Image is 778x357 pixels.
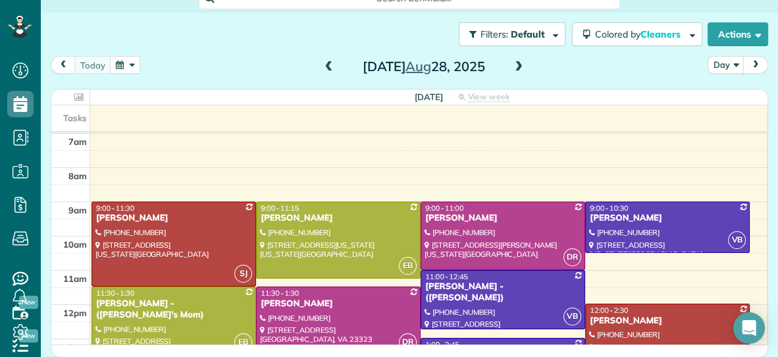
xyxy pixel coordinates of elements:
[95,213,252,224] div: [PERSON_NAME]
[96,288,134,298] span: 11:30 - 1:30
[563,248,581,266] span: DR
[63,239,87,250] span: 10am
[63,113,87,123] span: Tasks
[595,28,685,40] span: Colored by
[425,340,459,349] span: 1:00 - 2:45
[96,204,134,213] span: 9:00 - 11:30
[708,22,768,46] button: Actions
[261,288,299,298] span: 11:30 - 1:30
[415,92,443,102] span: [DATE]
[467,92,509,102] span: View week
[563,308,581,325] span: VB
[63,273,87,284] span: 11am
[405,58,431,74] span: Aug
[260,213,417,224] div: [PERSON_NAME]
[590,204,628,213] span: 9:00 - 10:30
[572,22,702,46] button: Colored byCleaners
[425,281,581,304] div: [PERSON_NAME] - ([PERSON_NAME])
[63,308,87,318] span: 12pm
[733,312,765,344] div: Open Intercom Messenger
[480,28,508,40] span: Filters:
[68,205,87,215] span: 9am
[234,333,252,351] span: EB
[452,22,565,46] a: Filters: Default
[640,28,683,40] span: Cleaners
[95,298,252,321] div: [PERSON_NAME] - ([PERSON_NAME]'s Mom)
[342,59,506,74] h2: [DATE] 28, 2025
[261,204,299,213] span: 9:00 - 11:15
[68,171,87,181] span: 8am
[51,56,76,74] button: prev
[260,298,417,310] div: [PERSON_NAME]
[459,22,565,46] button: Filters: Default
[68,342,87,352] span: 1pm
[425,272,468,281] span: 11:00 - 12:45
[425,204,463,213] span: 9:00 - 11:00
[589,213,746,224] div: [PERSON_NAME]
[399,257,417,275] span: EB
[728,231,746,249] span: VB
[708,56,744,74] button: Day
[590,306,628,315] span: 12:00 - 2:30
[511,28,546,40] span: Default
[74,56,111,74] button: today
[399,333,417,351] span: DR
[234,265,252,283] span: SJ
[425,213,581,224] div: [PERSON_NAME]
[743,56,768,74] button: next
[589,316,746,327] div: [PERSON_NAME]
[68,136,87,147] span: 7am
